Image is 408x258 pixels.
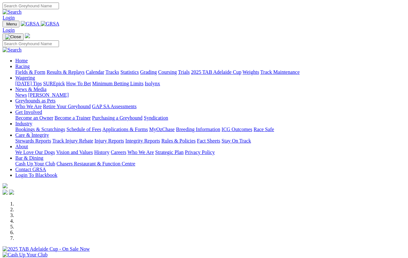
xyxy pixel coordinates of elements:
[149,127,175,132] a: MyOzChase
[15,138,51,143] a: Stewards Reports
[15,115,405,121] div: Get Involved
[3,246,90,252] img: 2025 TAB Adelaide Cup - On Sale Now
[86,69,104,75] a: Calendar
[145,81,160,86] a: Isolynx
[28,92,69,98] a: [PERSON_NAME]
[92,81,143,86] a: Minimum Betting Limits
[15,150,405,155] div: About
[15,121,32,126] a: Industry
[56,161,135,166] a: Chasers Restaurant & Function Centre
[3,27,15,33] a: Login
[15,109,42,115] a: Get Involved
[15,127,65,132] a: Bookings & Scratchings
[66,127,101,132] a: Schedule of Fees
[15,138,405,144] div: Care & Integrity
[15,81,42,86] a: [DATE] Tips
[185,150,215,155] a: Privacy Policy
[15,132,49,138] a: Care & Integrity
[144,115,168,121] a: Syndication
[15,98,55,103] a: Greyhounds as Pets
[15,104,405,109] div: Greyhounds as Pets
[15,167,46,172] a: Contact GRSA
[15,127,405,132] div: Industry
[25,33,30,38] img: logo-grsa-white.png
[52,138,93,143] a: Track Injury Rebate
[9,190,14,195] img: twitter.svg
[3,252,47,258] img: Cash Up Your Club
[15,58,28,63] a: Home
[3,3,59,9] input: Search
[140,69,157,75] a: Grading
[41,21,60,27] img: GRSA
[56,150,93,155] a: Vision and Values
[127,150,154,155] a: Who We Are
[94,138,124,143] a: Injury Reports
[222,138,251,143] a: Stay On Track
[102,127,148,132] a: Applications & Forms
[222,127,252,132] a: ICG Outcomes
[5,34,21,39] img: Close
[161,138,196,143] a: Rules & Policies
[3,21,19,27] button: Toggle navigation
[15,161,55,166] a: Cash Up Your Club
[191,69,241,75] a: 2025 TAB Adelaide Cup
[55,115,91,121] a: Become a Trainer
[243,69,259,75] a: Weights
[158,69,177,75] a: Coursing
[176,127,220,132] a: Breeding Information
[15,92,405,98] div: News & Media
[3,47,22,53] img: Search
[3,9,22,15] img: Search
[3,33,24,40] button: Toggle navigation
[15,161,405,167] div: Bar & Dining
[15,150,55,155] a: We Love Our Dogs
[111,150,126,155] a: Careers
[15,69,405,75] div: Racing
[15,172,57,178] a: Login To Blackbook
[197,138,220,143] a: Fact Sheets
[94,150,109,155] a: History
[15,87,47,92] a: News & Media
[178,69,190,75] a: Trials
[43,104,91,109] a: Retire Your Greyhound
[15,104,42,109] a: Who We Are
[125,138,160,143] a: Integrity Reports
[43,81,65,86] a: SUREpick
[3,15,15,20] a: Login
[15,144,28,149] a: About
[253,127,274,132] a: Race Safe
[15,92,27,98] a: News
[15,81,405,87] div: Wagering
[15,64,30,69] a: Racing
[120,69,139,75] a: Statistics
[15,155,43,161] a: Bar & Dining
[6,22,17,26] span: Menu
[106,69,119,75] a: Tracks
[47,69,84,75] a: Results & Replays
[3,183,8,188] img: logo-grsa-white.png
[66,81,91,86] a: How To Bet
[260,69,300,75] a: Track Maintenance
[3,190,8,195] img: facebook.svg
[15,75,35,80] a: Wagering
[21,21,40,27] img: GRSA
[92,115,142,121] a: Purchasing a Greyhound
[155,150,184,155] a: Strategic Plan
[3,40,59,47] input: Search
[15,69,45,75] a: Fields & Form
[15,115,53,121] a: Become an Owner
[92,104,137,109] a: GAP SA Assessments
